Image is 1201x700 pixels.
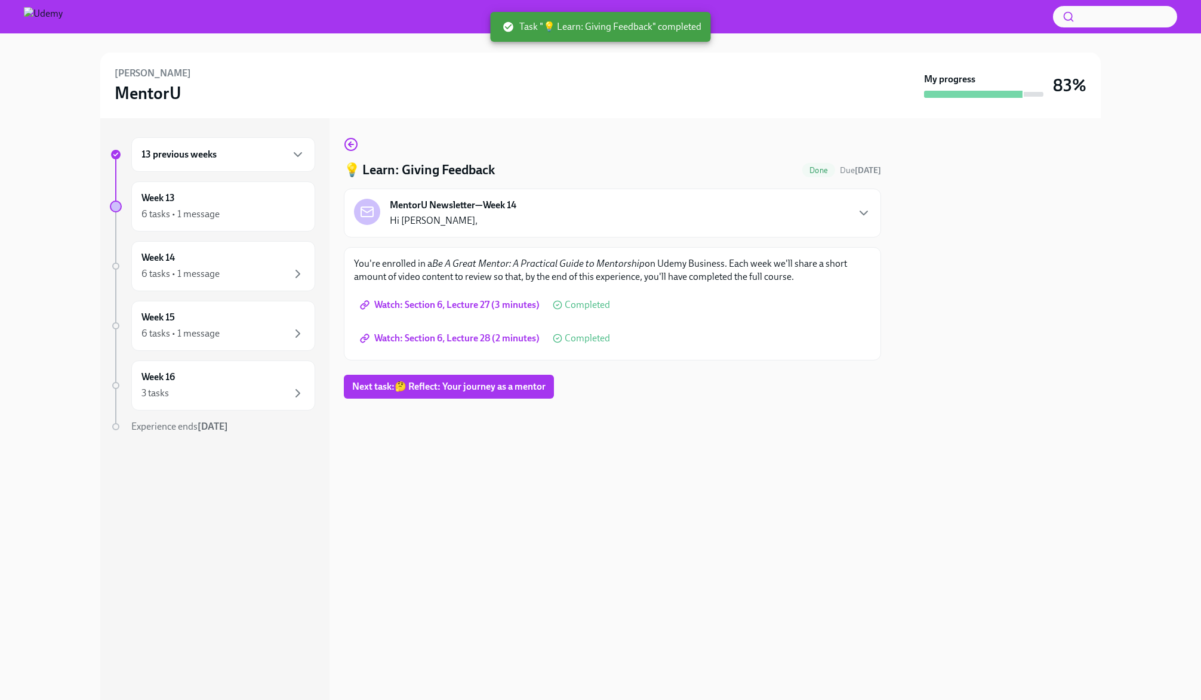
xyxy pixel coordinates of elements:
[344,161,495,179] h4: 💡 Learn: Giving Feedback
[840,165,881,176] span: August 22nd, 2025 23:00
[115,82,181,104] h3: MentorU
[344,375,554,399] button: Next task:🤔 Reflect: Your journey as a mentor
[110,301,315,351] a: Week 156 tasks • 1 message
[141,267,220,280] div: 6 tasks • 1 message
[390,214,478,227] p: Hi [PERSON_NAME],
[141,192,175,205] h6: Week 13
[362,332,540,344] span: Watch: Section 6, Lecture 28 (2 minutes)
[354,326,548,350] a: Watch: Section 6, Lecture 28 (2 minutes)
[354,293,548,317] a: Watch: Section 6, Lecture 27 (3 minutes)
[141,208,220,221] div: 6 tasks • 1 message
[141,311,175,324] h6: Week 15
[141,327,220,340] div: 6 tasks • 1 message
[354,257,871,283] p: You're enrolled in a on Udemy Business. Each week we'll share a short amount of video content to ...
[565,300,610,310] span: Completed
[115,67,191,80] h6: [PERSON_NAME]
[110,181,315,232] a: Week 136 tasks • 1 message
[802,166,835,175] span: Done
[141,387,169,400] div: 3 tasks
[141,251,175,264] h6: Week 14
[503,20,701,33] span: Task "💡 Learn: Giving Feedback" completed
[110,241,315,291] a: Week 146 tasks • 1 message
[1053,75,1086,96] h3: 83%
[352,381,546,393] span: Next task : 🤔 Reflect: Your journey as a mentor
[390,199,516,212] strong: MentorU Newsletter—Week 14
[198,421,228,432] strong: [DATE]
[24,7,63,26] img: Udemy
[362,299,540,311] span: Watch: Section 6, Lecture 27 (3 minutes)
[432,258,645,269] em: Be A Great Mentor: A Practical Guide to Mentorship
[840,165,881,175] span: Due
[141,148,217,161] h6: 13 previous weeks
[131,137,315,172] div: 13 previous weeks
[110,360,315,411] a: Week 163 tasks
[924,73,975,86] strong: My progress
[565,334,610,343] span: Completed
[131,421,228,432] span: Experience ends
[855,165,881,175] strong: [DATE]
[141,371,175,384] h6: Week 16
